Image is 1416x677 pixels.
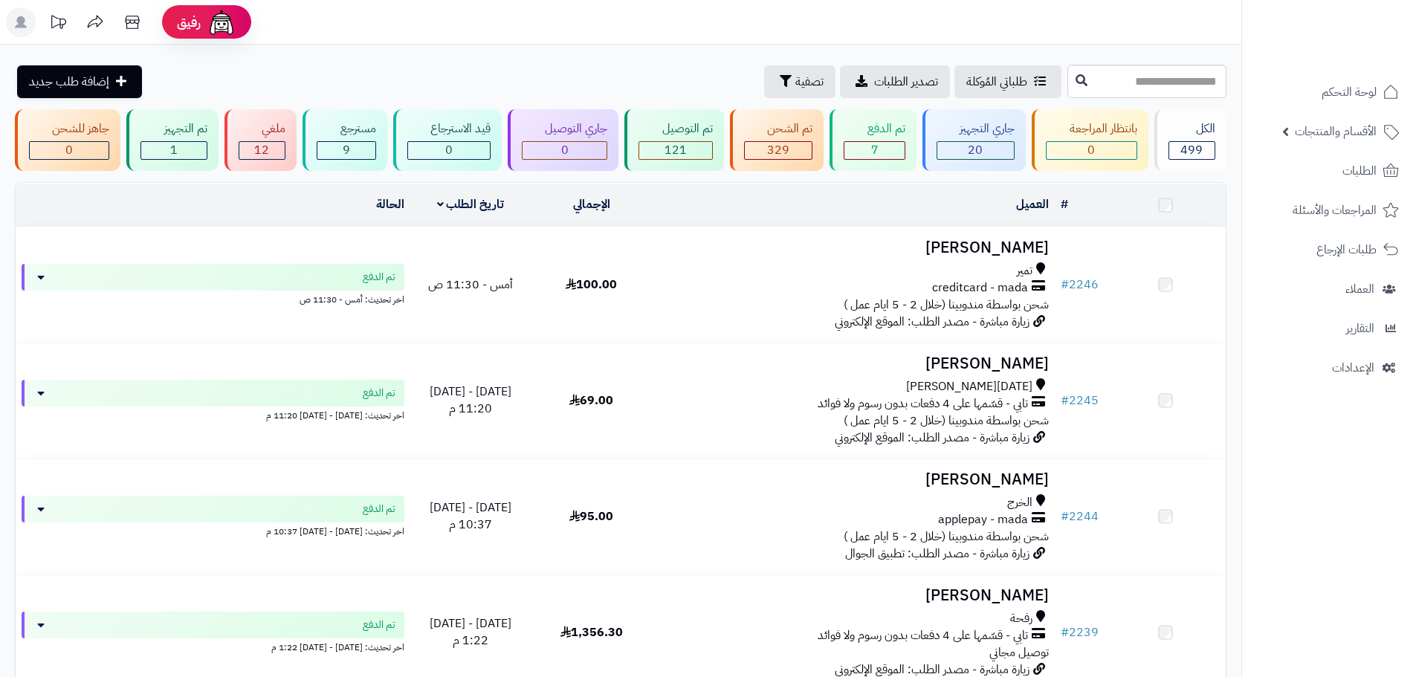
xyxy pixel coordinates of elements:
img: ai-face.png [207,7,236,37]
a: تحديثات المنصة [39,7,77,41]
div: 20 [937,142,1014,159]
div: 9 [317,142,375,159]
span: [DATE][PERSON_NAME] [906,378,1032,395]
span: تم الدفع [363,270,395,285]
span: 0 [1087,141,1095,159]
a: جاهز للشحن 0 [12,109,123,171]
a: #2246 [1061,276,1099,294]
div: 0 [523,142,607,159]
button: تصفية [764,65,835,98]
span: تابي - قسّمها على 4 دفعات بدون رسوم ولا فوائد [818,627,1028,644]
a: #2239 [1061,623,1099,641]
h3: [PERSON_NAME] [658,355,1049,372]
span: 121 [665,141,687,159]
h3: [PERSON_NAME] [658,471,1049,488]
a: تاريخ الطلب [437,195,505,213]
span: شحن بواسطة مندوبينا (خلال 2 - 5 ايام عمل ) [844,296,1049,314]
div: جاري التجهيز [937,120,1015,137]
a: تصدير الطلبات [840,65,950,98]
div: مسترجع [317,120,375,137]
a: طلبات الإرجاع [1251,232,1407,268]
div: اخر تحديث: أمس - 11:30 ص [22,291,404,306]
div: اخر تحديث: [DATE] - [DATE] 1:22 م [22,638,404,654]
a: الحالة [376,195,404,213]
div: 0 [408,142,490,159]
h3: [PERSON_NAME] [658,587,1049,604]
span: 7 [871,141,879,159]
div: تم التوصيل [639,120,712,137]
div: جاهز للشحن [29,120,109,137]
div: اخر تحديث: [DATE] - [DATE] 10:37 م [22,522,404,538]
a: العميل [1016,195,1049,213]
span: الإعدادات [1332,357,1374,378]
span: تم الدفع [363,502,395,516]
div: جاري التوصيل [522,120,607,137]
span: طلباتي المُوكلة [966,73,1027,91]
span: رفيق [177,13,201,31]
div: قيد الاسترجاع [407,120,491,137]
div: تم التجهيز [140,120,207,137]
span: أمس - 11:30 ص [428,276,513,294]
div: 1 [141,142,206,159]
a: مسترجع 9 [300,109,389,171]
a: إضافة طلب جديد [17,65,142,98]
a: التقارير [1251,311,1407,346]
div: 0 [1047,142,1136,159]
a: ملغي 12 [222,109,300,171]
a: قيد الاسترجاع 0 [390,109,505,171]
span: # [1061,508,1069,525]
div: تم الشحن [744,120,812,137]
span: # [1061,623,1069,641]
a: # [1061,195,1068,213]
div: 0 [30,142,109,159]
span: تم الدفع [363,618,395,632]
span: الخرج [1007,494,1032,511]
div: 7 [844,142,904,159]
span: الطلبات [1342,161,1377,181]
span: تابي - قسّمها على 4 دفعات بدون رسوم ولا فوائد [818,395,1028,412]
span: تصفية [795,73,824,91]
a: تم التوصيل 121 [621,109,726,171]
a: تم الشحن 329 [727,109,827,171]
span: إضافة طلب جديد [29,73,109,91]
span: 20 [968,141,983,159]
a: الطلبات [1251,153,1407,189]
div: 329 [745,142,812,159]
span: طلبات الإرجاع [1316,239,1377,260]
span: توصيل مجاني [989,644,1049,661]
a: الإعدادات [1251,350,1407,386]
a: #2245 [1061,392,1099,409]
h3: [PERSON_NAME] [658,239,1049,256]
div: بانتظار المراجعة [1046,120,1137,137]
div: اخر تحديث: [DATE] - [DATE] 11:20 م [22,406,404,422]
a: تم الدفع 7 [827,109,919,171]
span: التقارير [1346,318,1374,339]
span: 1,356.30 [560,623,623,641]
a: لوحة التحكم [1251,74,1407,110]
span: 95.00 [569,508,613,525]
span: [DATE] - [DATE] 1:22 م [430,615,511,650]
span: زيارة مباشرة - مصدر الطلب: الموقع الإلكتروني [835,313,1029,331]
span: تصدير الطلبات [874,73,938,91]
a: المراجعات والأسئلة [1251,192,1407,228]
a: الكل499 [1151,109,1229,171]
span: زيارة مباشرة - مصدر الطلب: تطبيق الجوال [845,545,1029,563]
a: تم التجهيز 1 [123,109,221,171]
span: تم الدفع [363,386,395,401]
span: العملاء [1345,279,1374,299]
span: الأقسام والمنتجات [1295,121,1377,142]
a: طلباتي المُوكلة [954,65,1061,98]
span: 329 [767,141,789,159]
span: شحن بواسطة مندوبينا (خلال 2 - 5 ايام عمل ) [844,528,1049,545]
div: 12 [239,142,285,159]
span: 499 [1180,141,1203,159]
div: 121 [639,142,711,159]
span: 1 [170,141,178,159]
div: الكل [1168,120,1215,137]
div: تم الدفع [844,120,905,137]
span: # [1061,276,1069,294]
span: شحن بواسطة مندوبينا (خلال 2 - 5 ايام عمل ) [844,412,1049,430]
div: ملغي [239,120,285,137]
a: العملاء [1251,271,1407,307]
a: جاري التوصيل 0 [505,109,621,171]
